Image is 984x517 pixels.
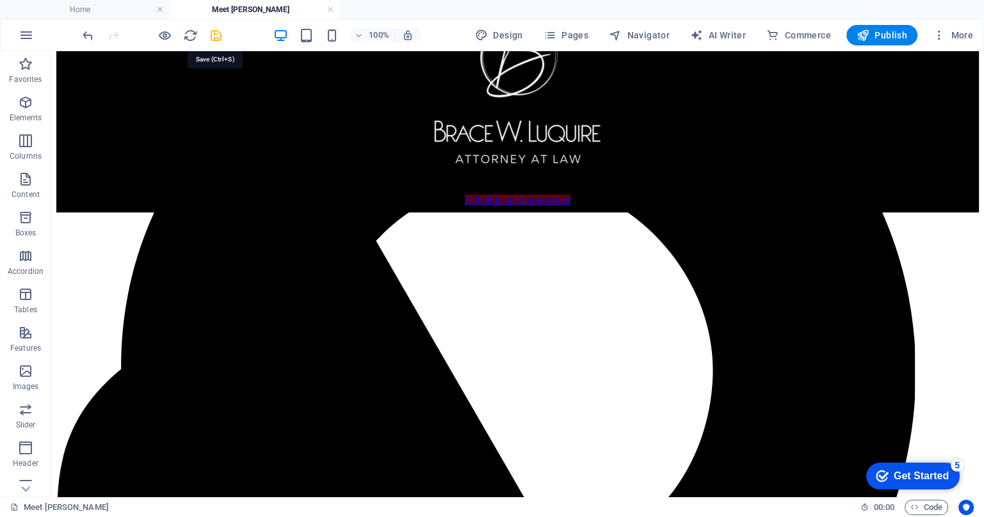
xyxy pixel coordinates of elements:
i: Undo: Change image (Ctrl+Z) [81,28,95,43]
span: Pages [544,29,588,42]
span: Publish [857,29,907,42]
div: Get Started [38,14,93,26]
span: : [883,502,885,512]
button: AI Writer [685,25,751,45]
p: Slider [16,420,36,430]
span: Design [475,29,523,42]
p: Header [13,458,38,468]
button: Code [905,500,948,515]
button: Design [470,25,528,45]
p: Boxes [15,228,36,238]
button: Navigator [604,25,675,45]
span: 00 00 [874,500,894,515]
h6: Session time [860,500,894,515]
button: Usercentrics [958,500,974,515]
span: Navigator [609,29,670,42]
p: Favorites [9,74,42,84]
i: Reload page [183,28,198,43]
button: Click here to leave preview mode and continue editing [157,28,172,43]
p: Columns [10,151,42,161]
button: Publish [846,25,917,45]
p: Accordion [8,266,44,276]
p: Tables [14,305,37,315]
button: reload [182,28,198,43]
i: On resize automatically adjust zoom level to fit chosen device. [402,29,414,41]
button: Pages [538,25,593,45]
h6: 100% [369,28,389,43]
span: Code [910,500,942,515]
button: 100% [350,28,395,43]
p: Content [12,189,40,200]
div: Design (Ctrl+Alt+Y) [470,25,528,45]
div: Get Started 5 items remaining, 0% complete [10,6,104,33]
div: 5 [95,3,108,15]
span: More [933,29,973,42]
h4: Meet [PERSON_NAME] [170,3,341,17]
a: Click to cancel selection. Double-click to open Pages [10,500,109,515]
button: More [928,25,978,45]
p: Elements [10,113,42,123]
p: Images [13,381,39,392]
span: Commerce [766,29,831,42]
p: Features [10,343,41,353]
button: Commerce [761,25,836,45]
button: undo [80,28,95,43]
span: AI Writer [690,29,746,42]
button: save [208,28,223,43]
